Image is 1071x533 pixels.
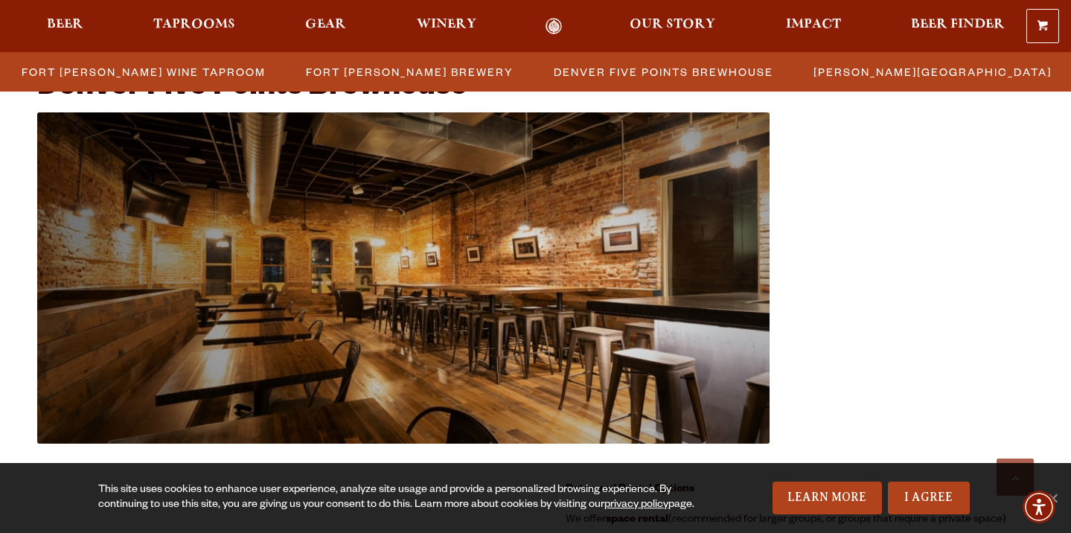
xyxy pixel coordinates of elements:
[525,18,581,35] a: Odell Home
[997,459,1034,496] a: Scroll to top
[630,19,715,31] span: Our Story
[295,18,356,35] a: Gear
[773,482,882,514] a: Learn More
[305,19,346,31] span: Gear
[554,61,773,83] span: Denver Five Points Brewhouse
[545,61,781,83] a: Denver Five Points Brewhouse
[98,483,696,513] div: This site uses cookies to enhance user experience, analyze site usage and provide a personalized ...
[888,482,970,514] a: I Agree
[805,61,1059,83] a: [PERSON_NAME][GEOGRAPHIC_DATA]
[786,19,841,31] span: Impact
[604,500,668,511] a: privacy policy
[37,112,770,443] img: wine
[13,61,273,83] a: Fort [PERSON_NAME] Wine Taproom
[417,19,476,31] span: Winery
[1023,491,1055,523] div: Accessibility Menu
[407,18,486,35] a: Winery
[813,61,1052,83] span: [PERSON_NAME][GEOGRAPHIC_DATA]
[37,18,93,35] a: Beer
[22,61,266,83] span: Fort [PERSON_NAME] Wine Taproom
[297,61,521,83] a: Fort [PERSON_NAME] Brewery
[47,19,83,31] span: Beer
[144,18,245,35] a: Taprooms
[306,61,514,83] span: Fort [PERSON_NAME] Brewery
[911,19,1005,31] span: Beer Finder
[901,18,1014,35] a: Beer Finder
[620,18,725,35] a: Our Story
[153,19,235,31] span: Taprooms
[776,18,851,35] a: Impact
